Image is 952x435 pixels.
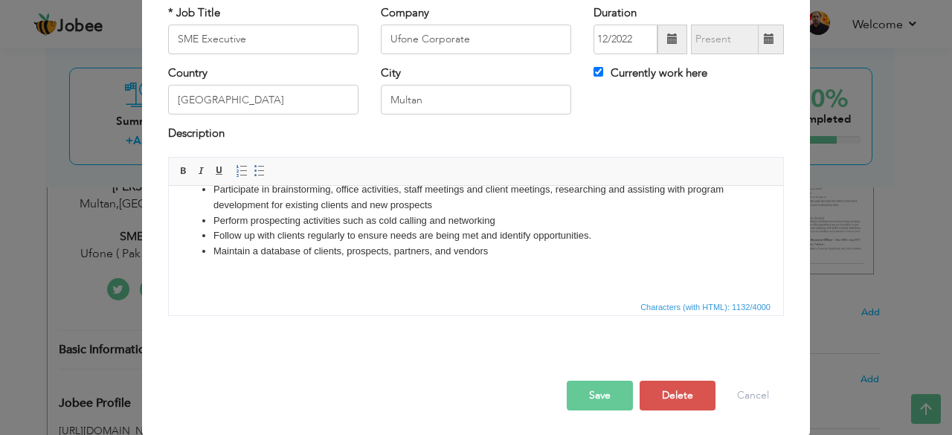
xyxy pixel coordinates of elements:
input: From [594,25,657,54]
label: City [381,65,401,81]
li: Follow up with clients regularly to ensure needs are being met and identify opportunities. [45,42,570,58]
button: Cancel [722,381,784,410]
iframe: Rich Text Editor, workEditor [169,186,783,297]
label: Company [381,5,429,21]
li: Perform prospecting activities such as cold calling and networking [45,28,570,43]
button: Save [567,381,633,410]
label: Duration [594,5,637,21]
label: * Job Title [168,5,220,21]
label: Country [168,65,208,81]
a: Bold [176,163,192,179]
label: Currently work here [594,65,707,81]
label: Description [168,126,225,141]
a: Insert/Remove Bulleted List [251,163,268,179]
div: Statistics [637,300,775,314]
span: Characters (with HTML): 1132/4000 [637,300,773,314]
input: Present [691,25,759,54]
a: Underline [211,163,228,179]
a: Italic [193,163,210,179]
button: Delete [640,381,715,410]
li: Maintain a database of clients, prospects, partners, and vendors [45,58,570,74]
input: Currently work here [594,67,603,77]
a: Insert/Remove Numbered List [234,163,250,179]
